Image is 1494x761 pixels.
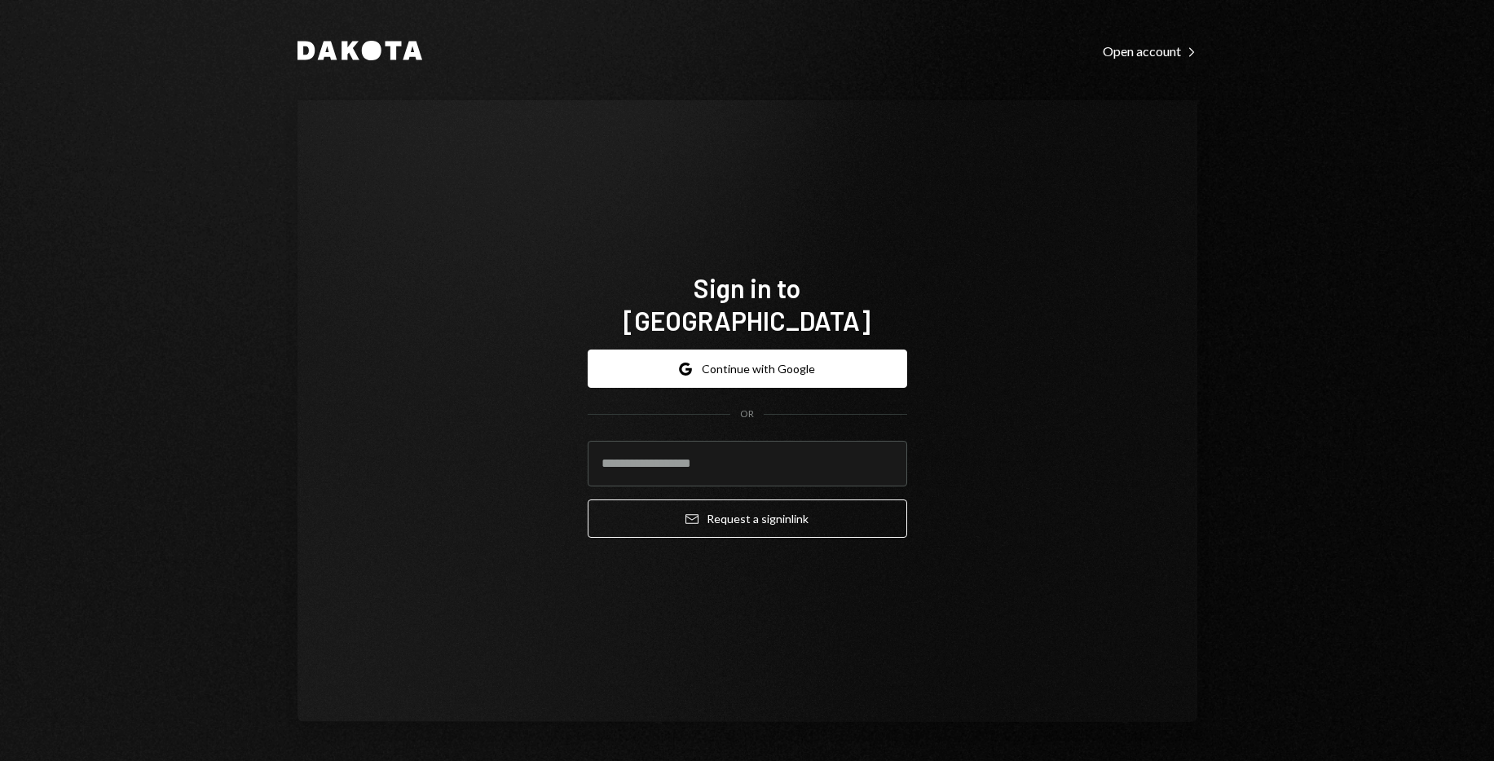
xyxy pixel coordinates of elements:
button: Request a signinlink [588,499,907,538]
a: Open account [1103,42,1197,59]
div: Open account [1103,43,1197,59]
button: Continue with Google [588,350,907,388]
div: OR [740,407,754,421]
h1: Sign in to [GEOGRAPHIC_DATA] [588,271,907,337]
